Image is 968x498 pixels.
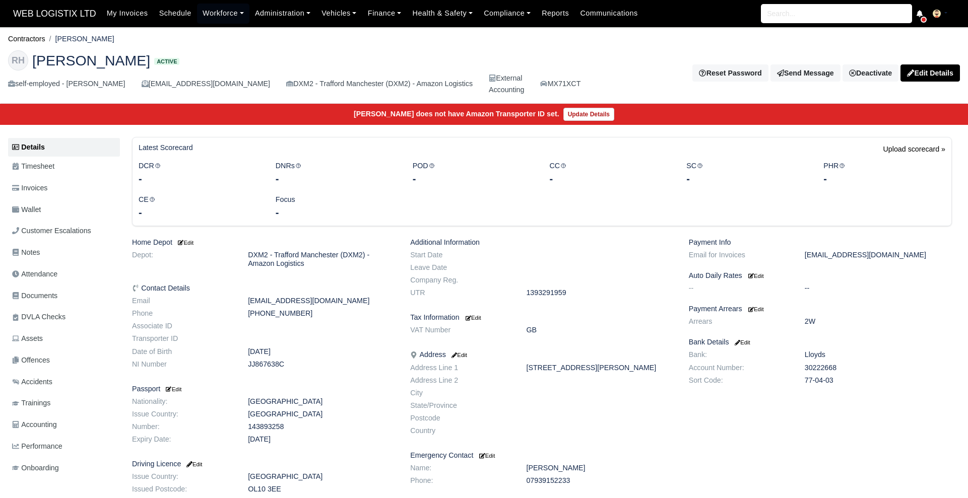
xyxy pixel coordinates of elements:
dt: Company Reg. [403,276,519,284]
dt: Date of Birth [124,347,240,356]
a: Onboarding [8,458,120,478]
a: Customer Escalations [8,221,120,241]
h6: Tax Information [410,313,673,322]
small: Edit [733,339,750,345]
a: Finance [362,4,407,23]
dt: Sort Code: [681,376,797,385]
dd: 30222668 [797,364,959,372]
dd: 2W [797,317,959,326]
span: Invoices [12,182,47,194]
span: Active [154,58,179,65]
small: Edit [176,240,193,246]
dt: Start Date [403,251,519,259]
a: Send Message [770,64,841,82]
a: Assets [8,329,120,348]
span: Attendance [12,268,57,280]
dt: Issue Country: [124,410,240,418]
a: My Invoices [101,4,154,23]
a: Notes [8,243,120,262]
a: Details [8,138,120,157]
a: Vehicles [316,4,362,23]
span: Notes [12,247,40,258]
a: Trainings [8,393,120,413]
a: Edit [185,460,202,468]
small: Edit [185,461,202,467]
dd: OL10 3EE [240,485,403,493]
a: Invoices [8,178,120,198]
div: Focus [268,194,405,220]
a: Workforce [197,4,249,23]
a: Schedule [154,4,197,23]
a: Timesheet [8,157,120,176]
dd: [DATE] [240,435,403,444]
small: Edit [466,315,481,321]
dt: State/Province [403,401,519,410]
dd: [PHONE_NUMBER] [240,309,403,318]
div: [EMAIL_ADDRESS][DOMAIN_NAME] [142,78,270,90]
span: Wallet [12,204,41,216]
div: POD [405,160,542,186]
a: Health & Safety [407,4,478,23]
dd: [EMAIL_ADDRESS][DOMAIN_NAME] [240,297,403,305]
dd: [GEOGRAPHIC_DATA] [240,397,403,406]
a: Edit [746,271,764,279]
a: Contractors [8,35,45,43]
small: Edit [450,352,467,358]
div: CE [131,194,268,220]
h6: Emergency Contact [410,451,673,460]
dt: Issued Postcode: [124,485,240,493]
dt: Postcode [403,414,519,422]
div: - [823,172,945,186]
span: WEB LOGISTIX LTD [8,4,101,24]
dd: [GEOGRAPHIC_DATA] [240,410,403,418]
div: PHR [816,160,953,186]
span: Timesheet [12,161,54,172]
dd: GB [519,326,681,334]
dt: UTR [403,289,519,297]
div: - [686,172,808,186]
a: Compliance [478,4,536,23]
div: SC [679,160,816,186]
a: Edit [164,385,181,393]
a: Performance [8,437,120,456]
div: DCR [131,160,268,186]
dt: Country [403,426,519,435]
dt: -- [681,284,797,293]
a: Communications [574,4,643,23]
h6: Bank Details [689,338,952,346]
div: - [413,172,535,186]
small: Edit [479,453,495,459]
dd: [DATE] [240,347,403,356]
a: Documents [8,286,120,306]
dd: 07939152233 [519,476,681,485]
dd: [PERSON_NAME] [519,464,681,472]
dt: Arrears [681,317,797,326]
h6: Auto Daily Rates [689,271,952,280]
a: Upload scorecard » [883,144,945,160]
dd: [GEOGRAPHIC_DATA] [240,472,403,481]
dt: Bank: [681,350,797,359]
dd: [STREET_ADDRESS][PERSON_NAME] [519,364,681,372]
a: Edit [450,350,467,359]
a: Edit [464,313,481,321]
a: Wallet [8,200,120,220]
div: self-employed - [PERSON_NAME] [8,78,125,90]
h6: Address [410,350,673,359]
a: MX71XCT [540,78,580,90]
dt: Address Line 1 [403,364,519,372]
div: Ryan Van Hind [1,42,967,104]
dt: Transporter ID [124,334,240,343]
span: Accidents [12,376,52,388]
a: Edit Details [900,64,960,82]
dt: Phone: [403,476,519,485]
dt: VAT Number [403,326,519,334]
dd: -- [797,284,959,293]
a: Accounting [8,415,120,435]
small: Edit [748,306,764,312]
span: Assets [12,333,43,344]
dd: Lloyds [797,350,959,359]
h6: Driving Licence [132,460,395,468]
a: DVLA Checks [8,307,120,327]
dt: Associate ID [124,322,240,330]
li: [PERSON_NAME] [45,33,114,45]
